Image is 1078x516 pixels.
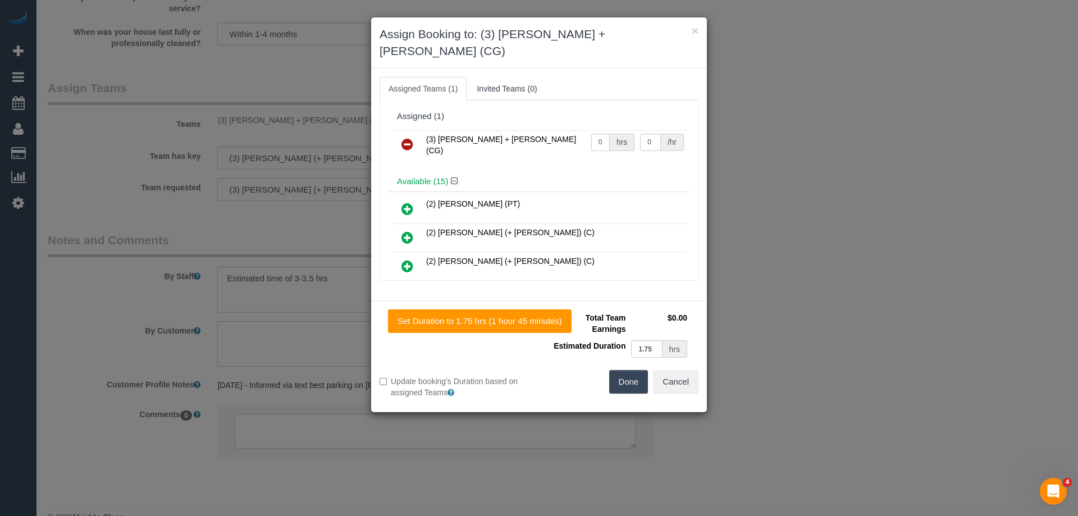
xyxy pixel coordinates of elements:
[628,309,690,337] td: $0.00
[554,341,625,350] span: Estimated Duration
[380,26,698,60] h3: Assign Booking to: (3) [PERSON_NAME] + [PERSON_NAME] (CG)
[380,376,531,398] label: Update booking's Duration based on assigned Teams
[426,257,595,266] span: (2) [PERSON_NAME] (+ [PERSON_NAME]) (C)
[397,177,681,186] h4: Available (15)
[661,134,684,151] div: /hr
[468,77,546,101] a: Invited Teams (0)
[653,370,698,394] button: Cancel
[426,135,576,155] span: (3) [PERSON_NAME] + [PERSON_NAME] (CG)
[380,77,467,101] a: Assigned Teams (1)
[547,309,628,337] td: Total Team Earnings
[380,378,387,385] input: Update booking's Duration based on assigned Teams
[388,309,572,333] button: Set Duration to 1.75 hrs (1 hour 45 minutes)
[609,370,648,394] button: Done
[610,134,634,151] div: hrs
[692,25,698,36] button: ×
[426,199,520,208] span: (2) [PERSON_NAME] (PT)
[1040,478,1067,505] iframe: Intercom live chat
[663,340,687,358] div: hrs
[1063,478,1072,487] span: 4
[397,112,681,121] div: Assigned (1)
[426,228,595,237] span: (2) [PERSON_NAME] (+ [PERSON_NAME]) (C)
